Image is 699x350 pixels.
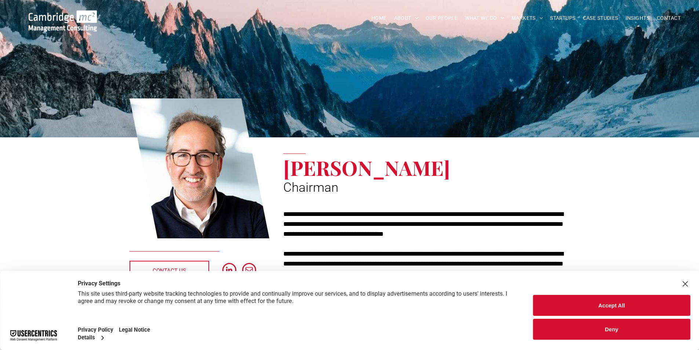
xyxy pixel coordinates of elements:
a: OUR PEOPLE [422,12,461,24]
span: [PERSON_NAME] [283,154,450,181]
a: CONTACT [653,12,684,24]
a: WHAT WE DO [461,12,508,24]
a: email [242,263,256,279]
a: ABOUT [390,12,422,24]
a: Tim Passingham | Chairman | Cambridge Management Consulting [130,97,270,240]
a: INSIGHTS [622,12,653,24]
span: Chairman [283,180,338,195]
img: Go to Homepage [29,10,97,32]
a: CONTACT US [130,261,209,279]
a: MARKETS [508,12,546,24]
a: HOME [368,12,390,24]
a: STARTUPS [546,12,579,24]
span: CONTACT US [153,261,186,280]
a: Your Business Transformed | Cambridge Management Consulting [29,11,97,19]
a: linkedin [222,263,236,279]
a: CASE STUDIES [579,12,622,24]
